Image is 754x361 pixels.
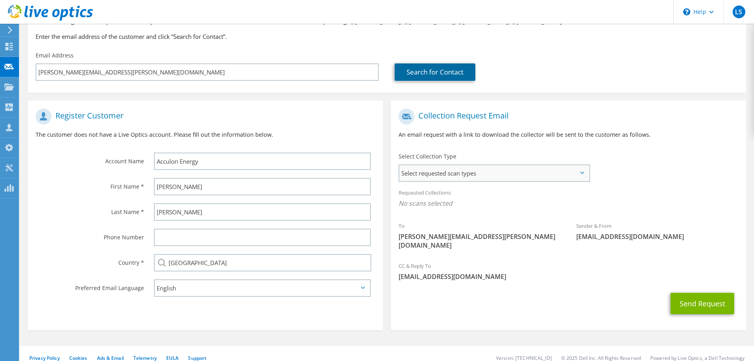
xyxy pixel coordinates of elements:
[399,232,560,250] span: [PERSON_NAME][EMAIL_ADDRESS][PERSON_NAME][DOMAIN_NAME]
[399,199,738,208] span: No scans selected
[399,109,734,124] h1: Collection Request Email
[399,153,456,160] label: Select Collection Type
[36,254,144,267] label: Country *
[568,218,746,245] div: Sender & From
[36,229,144,241] label: Phone Number
[399,165,589,181] span: Select requested scan types
[395,63,475,81] a: Search for Contact
[36,153,144,165] label: Account Name
[399,130,738,139] p: An email request with a link to download the collector will be sent to the customer as follows.
[36,109,371,124] h1: Register Customer
[683,8,690,15] svg: \n
[391,258,746,285] div: CC & Reply To
[36,203,144,216] label: Last Name *
[36,52,74,59] label: Email Address
[391,184,746,214] div: Requested Collections
[576,232,738,241] span: [EMAIL_ADDRESS][DOMAIN_NAME]
[399,272,738,281] span: [EMAIL_ADDRESS][DOMAIN_NAME]
[36,32,738,41] h3: Enter the email address of the customer and click “Search for Contact”.
[36,130,375,139] p: The customer does not have a Live Optics account. Please fill out the information below.
[36,279,144,292] label: Preferred Email Language
[670,293,734,314] button: Send Request
[391,218,568,254] div: To
[733,6,745,18] span: LS
[36,178,144,191] label: First Name *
